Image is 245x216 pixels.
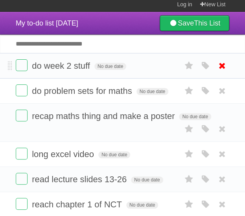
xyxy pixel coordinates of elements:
[32,174,129,184] span: read lecture slides 13-26
[179,113,211,120] span: No due date
[32,111,177,121] span: recap maths thing and make a poster
[181,59,196,72] label: Star task
[181,173,196,186] label: Star task
[126,201,158,209] span: No due date
[136,88,168,95] span: No due date
[16,173,28,185] label: Done
[98,151,130,158] span: No due date
[94,63,126,70] span: No due date
[181,148,196,161] label: Star task
[16,84,28,96] label: Done
[32,86,134,96] span: do problem sets for maths
[160,15,229,31] a: SaveThis List
[16,59,28,71] label: Done
[194,19,220,27] b: This List
[16,19,78,27] span: My to-do list [DATE]
[32,61,92,71] span: do week 2 stuff
[16,110,28,121] label: Done
[32,149,96,159] span: long excel video
[181,123,196,135] label: Star task
[181,84,196,97] label: Star task
[181,198,196,211] label: Star task
[32,200,124,209] span: reach chapter 1 of NCT
[16,148,28,159] label: Done
[131,176,163,183] span: No due date
[16,198,28,210] label: Done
